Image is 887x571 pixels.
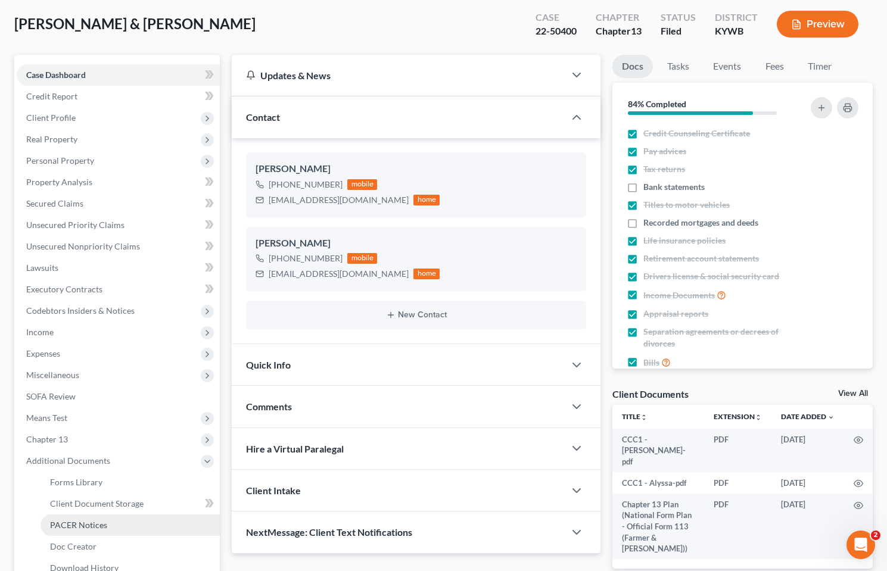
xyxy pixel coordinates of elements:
[755,414,762,421] i: unfold_more
[798,55,841,78] a: Timer
[643,145,686,157] span: Pay advices
[246,111,280,123] span: Contact
[17,171,220,193] a: Property Analysis
[612,494,704,559] td: Chapter 13 Plan (National Form Plan - Official Form 113 (Farmer & [PERSON_NAME]))
[26,455,110,466] span: Additional Documents
[256,236,577,251] div: [PERSON_NAME]
[17,279,220,300] a: Executory Contracts
[41,493,220,514] a: Client Document Storage
[536,11,577,24] div: Case
[50,477,102,487] span: Forms Library
[643,326,797,350] span: Separation agreements or decrees of divorces
[50,520,107,530] span: PACER Notices
[26,220,125,230] span: Unsecured Priority Claims
[846,531,875,559] iframe: Intercom live chat
[643,127,750,139] span: Credit Counseling Certificate
[643,252,759,264] span: Retirement account statements
[26,348,60,358] span: Expenses
[827,414,835,421] i: expand_more
[704,472,771,494] td: PDF
[628,99,686,109] strong: 84% Completed
[26,198,83,208] span: Secured Claims
[26,70,86,80] span: Case Dashboard
[26,413,67,423] span: Means Test
[26,177,92,187] span: Property Analysis
[41,472,220,493] a: Forms Library
[269,252,343,264] div: [PHONE_NUMBER]
[17,214,220,236] a: Unsecured Priority Claims
[704,429,771,472] td: PDF
[50,541,97,551] span: Doc Creator
[612,55,653,78] a: Docs
[612,429,704,472] td: CCC1 - [PERSON_NAME]-pdf
[643,181,705,193] span: Bank statements
[17,86,220,107] a: Credit Report
[246,359,291,370] span: Quick Info
[704,494,771,559] td: PDF
[777,11,858,38] button: Preview
[536,24,577,38] div: 22-50400
[256,310,577,320] button: New Contact
[26,263,58,273] span: Lawsuits
[643,308,708,320] span: Appraisal reports
[658,55,699,78] a: Tasks
[715,24,758,38] div: KYWB
[643,199,730,211] span: Titles to motor vehicles
[17,64,220,86] a: Case Dashboard
[715,11,758,24] div: District
[643,289,715,301] span: Income Documents
[838,389,868,398] a: View All
[269,179,343,191] div: [PHONE_NUMBER]
[26,155,94,166] span: Personal Property
[347,253,377,264] div: mobile
[871,531,880,540] span: 2
[643,270,779,282] span: Drivers license & social security card
[643,235,726,247] span: Life insurance policies
[50,498,144,508] span: Client Document Storage
[246,443,344,454] span: Hire a Virtual Paralegal
[596,24,642,38] div: Chapter
[26,241,140,251] span: Unsecured Nonpriority Claims
[755,55,793,78] a: Fees
[17,193,220,214] a: Secured Claims
[661,11,696,24] div: Status
[771,429,844,472] td: [DATE]
[661,24,696,38] div: Filed
[643,163,685,175] span: Tax returns
[26,370,79,380] span: Miscellaneous
[347,179,377,190] div: mobile
[256,162,577,176] div: [PERSON_NAME]
[246,485,301,496] span: Client Intake
[26,391,76,401] span: SOFA Review
[771,494,844,559] td: [DATE]
[246,69,550,82] div: Updates & News
[596,11,642,24] div: Chapter
[643,217,758,229] span: Recorded mortgages and deeds
[17,257,220,279] a: Lawsuits
[41,536,220,557] a: Doc Creator
[612,472,704,494] td: CCC1 - Alyssa-pdf
[269,194,409,206] div: [EMAIL_ADDRESS][DOMAIN_NAME]
[714,412,762,421] a: Extensionunfold_more
[17,236,220,257] a: Unsecured Nonpriority Claims
[26,113,76,123] span: Client Profile
[631,25,642,36] span: 13
[413,269,440,279] div: home
[612,388,689,400] div: Client Documents
[622,412,648,421] a: Titleunfold_more
[781,412,835,421] a: Date Added expand_more
[26,327,54,337] span: Income
[17,386,220,407] a: SOFA Review
[640,414,648,421] i: unfold_more
[246,401,292,412] span: Comments
[413,195,440,205] div: home
[704,55,751,78] a: Events
[14,15,256,32] span: [PERSON_NAME] & [PERSON_NAME]
[26,305,135,316] span: Codebtors Insiders & Notices
[771,472,844,494] td: [DATE]
[26,91,77,101] span: Credit Report
[26,434,68,444] span: Chapter 13
[246,526,412,538] span: NextMessage: Client Text Notifications
[41,514,220,536] a: PACER Notices
[26,134,77,144] span: Real Property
